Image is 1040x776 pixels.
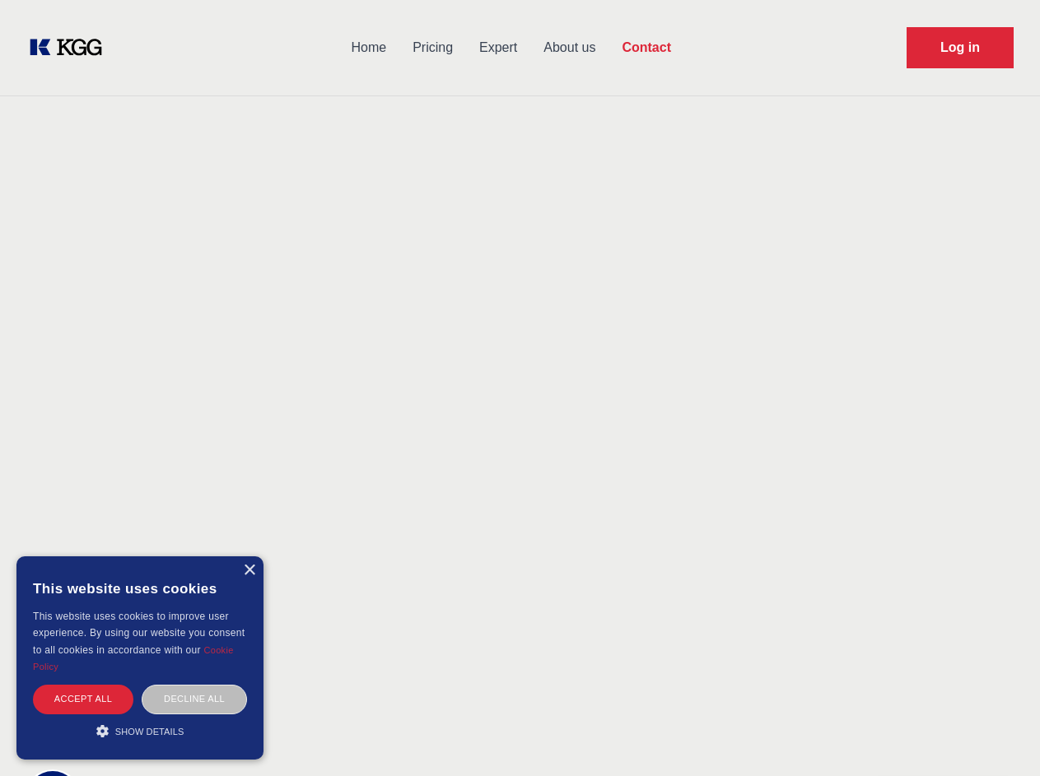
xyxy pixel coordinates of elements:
div: Show details [33,723,247,739]
div: This website uses cookies [33,569,247,608]
a: Pricing [399,26,466,69]
div: Decline all [142,685,247,713]
a: About us [530,26,609,69]
a: Home [338,26,399,69]
span: Show details [115,727,184,737]
span: This website uses cookies to improve user experience. By using our website you consent to all coo... [33,611,245,656]
div: Close [243,565,255,577]
a: Contact [609,26,684,69]
a: KOL Knowledge Platform: Talk to Key External Experts (KEE) [26,35,115,61]
a: Expert [466,26,530,69]
iframe: Chat Widget [958,697,1040,776]
a: Request Demo [907,27,1014,68]
a: Cookie Policy [33,645,234,671]
div: Accept all [33,685,133,713]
